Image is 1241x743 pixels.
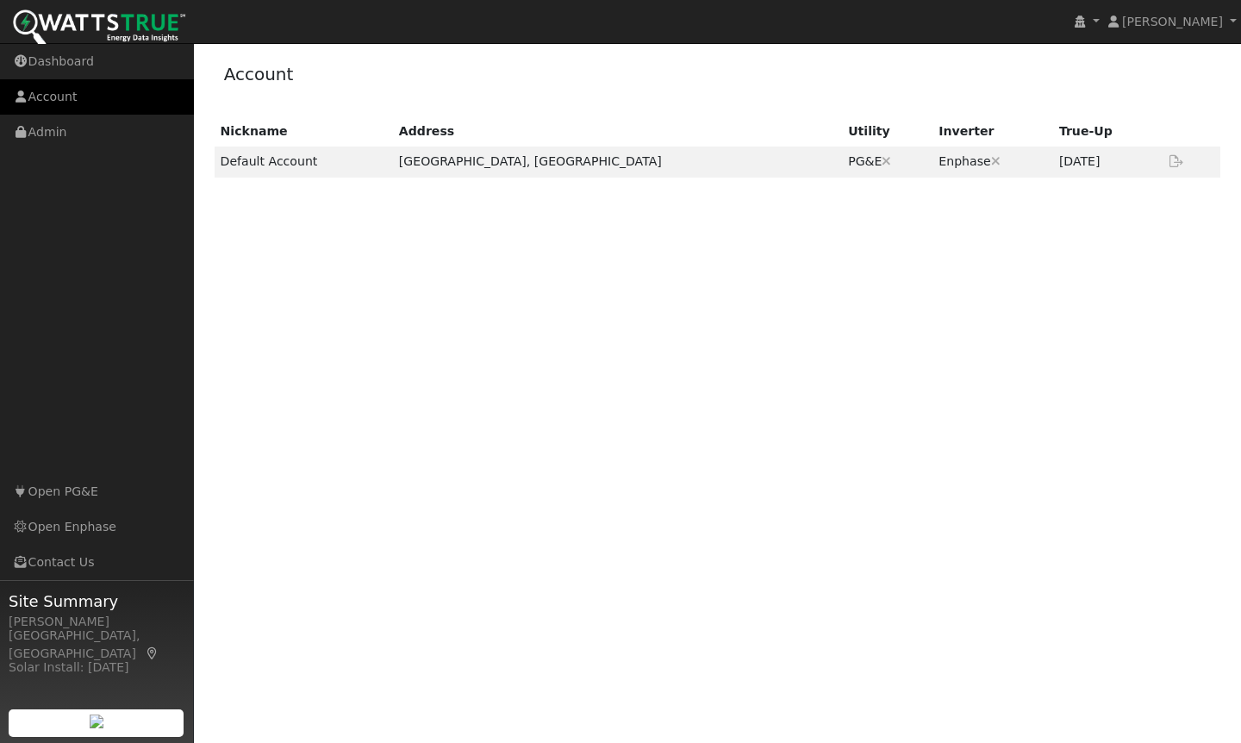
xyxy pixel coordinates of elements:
[224,64,294,84] a: Account
[848,122,926,140] div: Utility
[393,147,842,177] td: [GEOGRAPHIC_DATA], [GEOGRAPHIC_DATA]
[842,147,932,177] td: PG&E
[9,627,184,663] div: [GEOGRAPHIC_DATA], [GEOGRAPHIC_DATA]
[145,646,160,660] a: Map
[9,590,184,613] span: Site Summary
[882,154,891,168] a: Disconnect
[1059,122,1154,140] div: True-Up
[991,154,1001,168] a: Disconnect
[9,613,184,631] div: [PERSON_NAME]
[932,147,1053,177] td: Enphase
[399,122,836,140] div: Address
[215,147,393,177] td: Default Account
[9,659,184,677] div: Solar Install: [DATE]
[13,9,185,48] img: WattsTrue
[1166,154,1187,168] a: Export Interval Data
[90,715,103,728] img: retrieve
[221,122,387,140] div: Nickname
[1122,15,1223,28] span: [PERSON_NAME]
[1053,147,1160,177] td: [DATE]
[939,122,1046,140] div: Inverter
